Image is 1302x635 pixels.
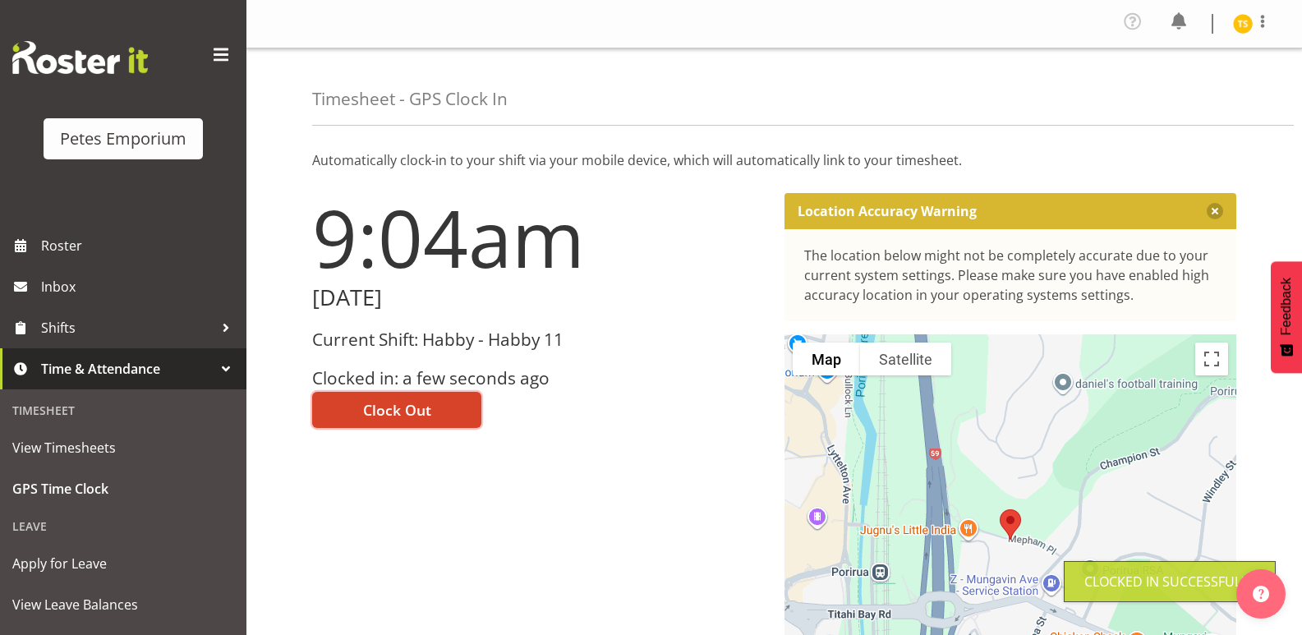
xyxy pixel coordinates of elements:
div: The location below might not be completely accurate due to your current system settings. Please m... [804,246,1217,305]
h4: Timesheet - GPS Clock In [312,90,508,108]
span: Clock Out [363,399,431,421]
button: Show street map [793,343,860,375]
div: Petes Emporium [60,127,186,151]
h2: [DATE] [312,285,765,311]
button: Toggle fullscreen view [1195,343,1228,375]
img: help-xxl-2.png [1253,586,1269,602]
span: Roster [41,233,238,258]
span: Apply for Leave [12,551,234,576]
button: Clock Out [312,392,481,428]
span: Time & Attendance [41,357,214,381]
div: Clocked in Successfully [1084,572,1255,591]
div: Leave [4,509,242,543]
button: Show satellite imagery [860,343,951,375]
span: Inbox [41,274,238,299]
span: View Leave Balances [12,592,234,617]
span: Shifts [41,315,214,340]
img: tamara-straker11292.jpg [1233,14,1253,34]
a: Apply for Leave [4,543,242,584]
h3: Current Shift: Habby - Habby 11 [312,330,765,349]
span: View Timesheets [12,435,234,460]
h1: 9:04am [312,193,765,282]
p: Automatically clock-in to your shift via your mobile device, which will automatically link to you... [312,150,1236,170]
a: GPS Time Clock [4,468,242,509]
p: Location Accuracy Warning [798,203,977,219]
img: Rosterit website logo [12,41,148,74]
button: Feedback - Show survey [1271,261,1302,373]
button: Close message [1207,203,1223,219]
span: Feedback [1279,278,1294,335]
a: View Timesheets [4,427,242,468]
span: GPS Time Clock [12,476,234,501]
a: View Leave Balances [4,584,242,625]
h3: Clocked in: a few seconds ago [312,369,765,388]
div: Timesheet [4,393,242,427]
